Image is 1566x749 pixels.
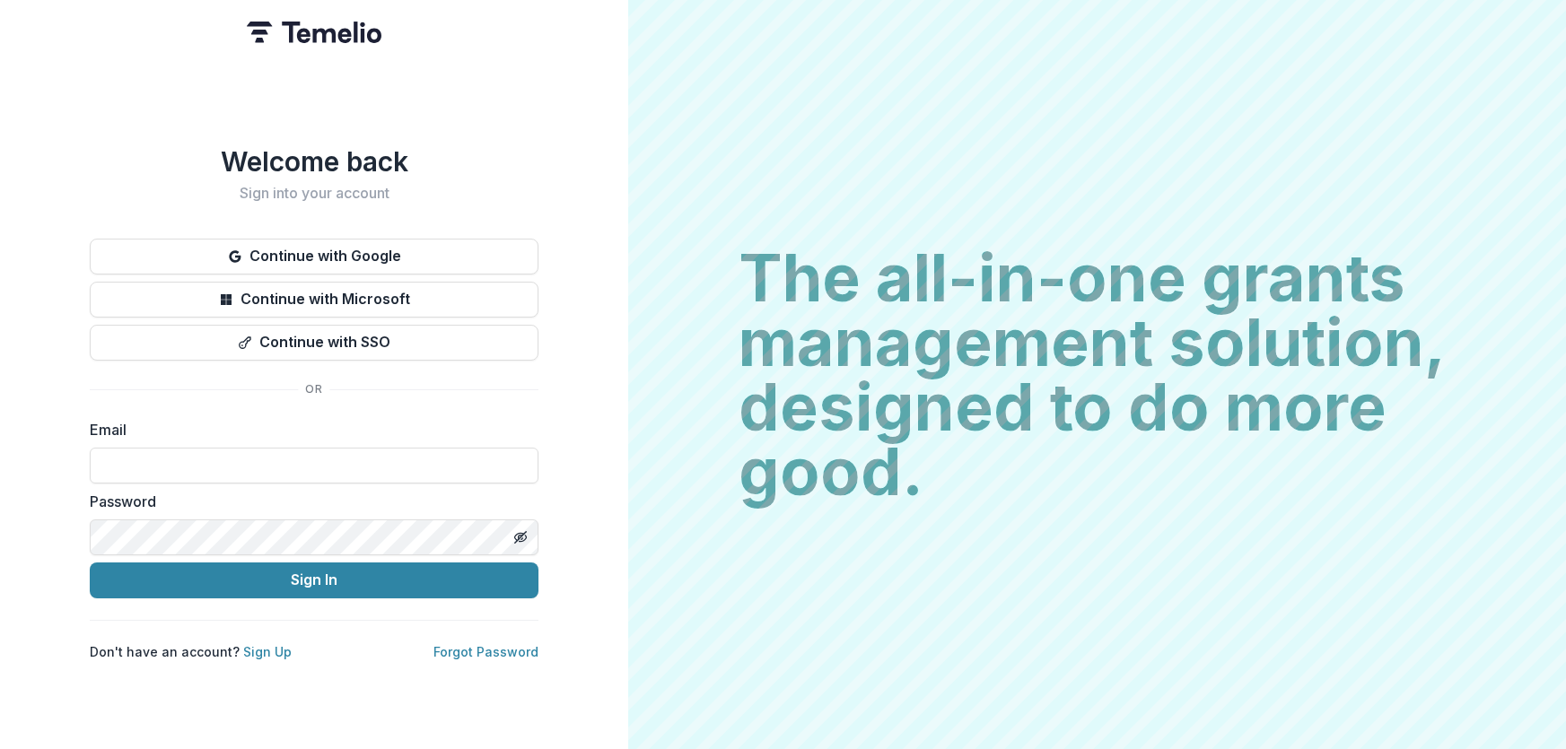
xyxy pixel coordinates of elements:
a: Sign Up [243,644,292,659]
button: Continue with Google [90,239,538,274]
button: Continue with SSO [90,325,538,361]
button: Continue with Microsoft [90,282,538,318]
button: Toggle password visibility [506,523,535,552]
a: Forgot Password [433,644,538,659]
h2: Sign into your account [90,185,538,202]
p: Don't have an account? [90,642,292,661]
button: Sign In [90,562,538,598]
label: Email [90,419,528,440]
label: Password [90,491,528,512]
h1: Welcome back [90,145,538,178]
img: Temelio [247,22,381,43]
